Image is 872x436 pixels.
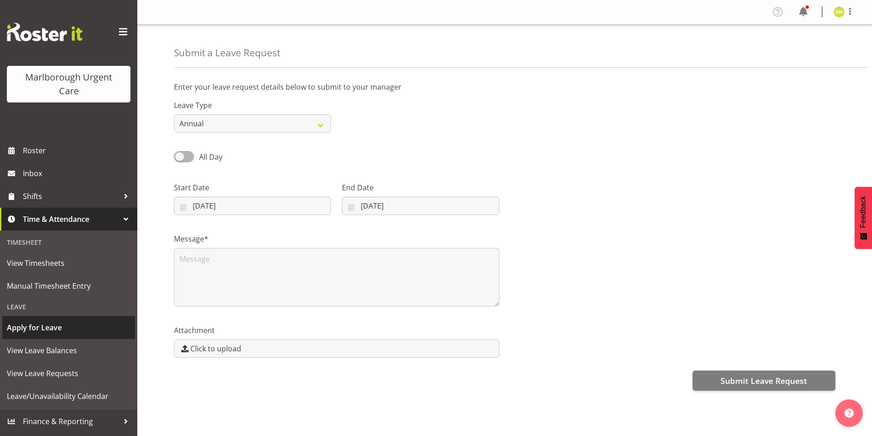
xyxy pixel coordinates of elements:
[342,182,499,193] label: End Date
[174,233,499,244] label: Message*
[174,48,280,58] h4: Submit a Leave Request
[2,339,135,362] a: View Leave Balances
[2,275,135,297] a: Manual Timesheet Entry
[720,375,807,387] span: Submit Leave Request
[23,144,133,157] span: Roster
[859,196,867,228] span: Feedback
[174,182,331,193] label: Start Date
[174,197,331,215] input: Click to select...
[7,321,130,334] span: Apply for Leave
[23,167,133,180] span: Inbox
[174,100,331,111] label: Leave Type
[834,6,845,17] img: alysia-newman-woods11835.jpg
[7,256,130,270] span: View Timesheets
[16,70,121,98] div: Marlborough Urgent Care
[2,362,135,385] a: View Leave Requests
[342,197,499,215] input: Click to select...
[7,23,82,41] img: Rosterit website logo
[7,344,130,357] span: View Leave Balances
[855,187,872,249] button: Feedback - Show survey
[23,212,119,226] span: Time & Attendance
[2,297,135,316] div: Leave
[23,189,119,203] span: Shifts
[2,233,135,252] div: Timesheet
[7,366,130,380] span: View Leave Requests
[174,81,835,92] p: Enter your leave request details below to submit to your manager
[190,343,241,354] span: Click to upload
[174,325,499,336] label: Attachment
[2,252,135,275] a: View Timesheets
[845,409,854,418] img: help-xxl-2.png
[7,279,130,293] span: Manual Timesheet Entry
[2,385,135,408] a: Leave/Unavailability Calendar
[2,316,135,339] a: Apply for Leave
[199,152,222,162] span: All Day
[23,414,119,428] span: Finance & Reporting
[693,371,835,391] button: Submit Leave Request
[7,389,130,403] span: Leave/Unavailability Calendar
